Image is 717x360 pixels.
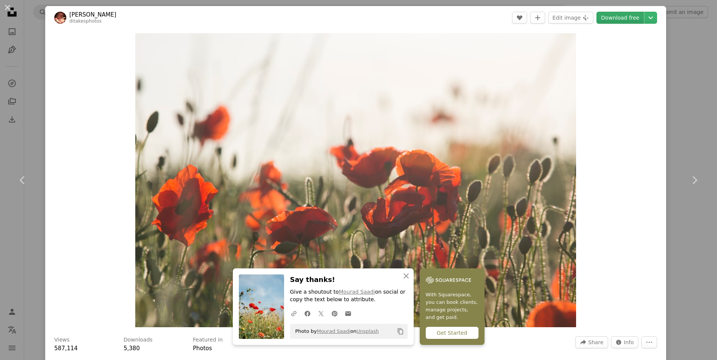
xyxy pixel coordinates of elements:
a: Download free [596,12,644,24]
p: Give a shoutout to on social or copy the text below to attribute. [290,288,408,303]
button: Zoom in on this image [135,33,576,327]
a: Mourad Saadi [317,328,350,334]
img: file-1747939142011-51e5cc87e3c9 [426,274,471,286]
a: Unsplash [356,328,379,334]
a: With Squarespace, you can book clients, manage projects, and get paid.Get Started [420,268,485,345]
span: Info [624,337,634,348]
a: Mourad Saadi [339,289,375,295]
span: Share [588,337,603,348]
button: Edit image [548,12,593,24]
a: Share on Twitter [314,306,328,321]
span: With Squarespace, you can book clients, manage projects, and get paid. [426,291,479,321]
span: Photo by on [292,325,379,337]
button: Choose download size [644,12,657,24]
button: Add to Collection [530,12,545,24]
img: Go to Diana Parkhouse's profile [54,12,66,24]
a: Next [672,144,717,216]
button: Share this image [575,336,608,348]
button: Stats about this image [611,336,639,348]
h3: Say thanks! [290,274,408,285]
a: Share on Facebook [301,306,314,321]
a: Share on Pinterest [328,306,341,321]
button: Copy to clipboard [394,325,407,338]
span: 587,114 [54,345,78,352]
a: Share over email [341,306,355,321]
a: ditakesphotos [69,18,102,24]
h3: Downloads [124,336,153,344]
h3: Views [54,336,70,344]
div: Get Started [426,327,479,339]
a: [PERSON_NAME] [69,11,116,18]
span: 5,380 [124,345,140,352]
img: red-petaled flowers [135,33,576,327]
button: Like [512,12,527,24]
h3: Featured in [193,336,223,344]
a: Photos [193,345,212,352]
button: More Actions [641,336,657,348]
